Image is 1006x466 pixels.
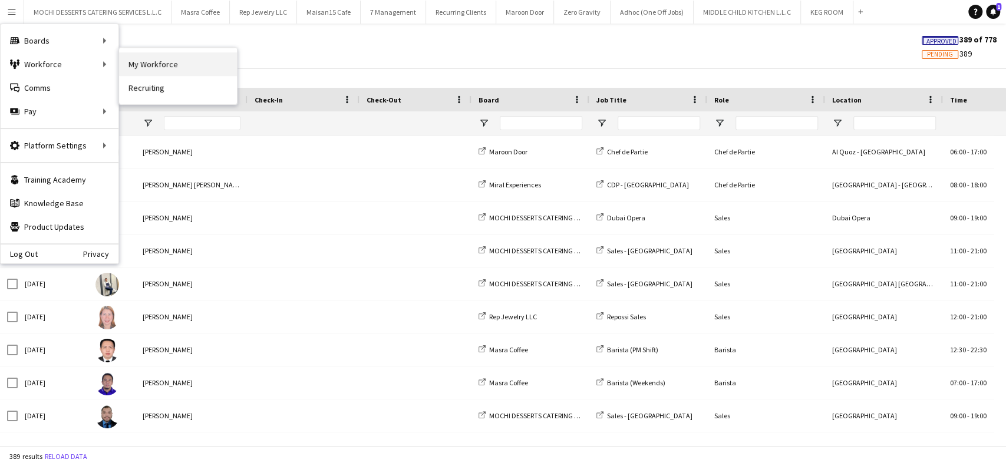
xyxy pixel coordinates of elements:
[967,147,969,156] span: -
[607,246,692,255] span: Sales - [GEOGRAPHIC_DATA]
[95,405,119,428] img: Junnels Castillon
[136,300,248,333] div: [PERSON_NAME]
[607,345,658,354] span: Barista (PM Shift)
[927,51,953,58] span: Pending
[136,201,248,234] div: [PERSON_NAME]
[95,339,119,362] img: joey jardiel
[1,100,118,123] div: Pay
[825,135,943,168] div: Al Quoz - [GEOGRAPHIC_DATA]
[607,279,692,288] span: Sales - [GEOGRAPHIC_DATA]
[479,95,499,104] span: Board
[367,95,401,104] span: Check-Out
[18,432,88,465] div: [DATE]
[618,116,700,130] input: Job Title Filter Input
[922,48,972,59] span: 389
[1,249,38,259] a: Log Out
[950,95,967,104] span: Time
[136,234,248,267] div: [PERSON_NAME]
[607,213,645,222] span: Dubai Opera
[596,279,692,288] a: Sales - [GEOGRAPHIC_DATA]
[596,95,626,104] span: Job Title
[230,1,297,24] button: Rep Jewelry LLC
[950,411,966,420] span: 09:00
[554,1,611,24] button: Zero Gravity
[967,312,969,321] span: -
[707,135,825,168] div: Chef de Partie
[950,345,966,354] span: 12:30
[489,180,541,189] span: Miral Experiences
[801,1,853,24] button: KEG ROOM
[996,3,1001,11] span: 1
[986,5,1000,19] a: 1
[596,246,692,255] a: Sales - [GEOGRAPHIC_DATA]
[489,378,528,387] span: Masra Coffee
[950,378,966,387] span: 07:00
[971,411,987,420] span: 19:00
[971,279,987,288] span: 21:00
[18,366,88,399] div: [DATE]
[18,333,88,366] div: [DATE]
[136,135,248,168] div: [PERSON_NAME]
[489,147,527,156] span: Maroon Door
[825,300,943,333] div: [GEOGRAPHIC_DATA]
[832,95,862,104] span: Location
[83,249,118,259] a: Privacy
[707,267,825,300] div: Sales
[707,432,825,465] div: Sales
[971,213,987,222] span: 19:00
[255,95,283,104] span: Check-In
[707,399,825,432] div: Sales
[1,215,118,239] a: Product Updates
[596,147,648,156] a: Chef de Partie
[489,213,617,222] span: MOCHI DESSERTS CATERING SERVICES L.L.C
[143,118,153,128] button: Open Filter Menu
[853,116,936,130] input: Location Filter Input
[707,366,825,399] div: Barista
[596,411,692,420] a: Sales - [GEOGRAPHIC_DATA]
[426,1,496,24] button: Recurring Clients
[1,134,118,157] div: Platform Settings
[926,38,956,45] span: Approved
[489,246,617,255] span: MOCHI DESSERTS CATERING SERVICES L.L.C
[489,411,617,420] span: MOCHI DESSERTS CATERING SERVICES L.L.C
[611,1,694,24] button: Adhoc (One Off Jobs)
[825,432,943,465] div: City Walk
[171,1,230,24] button: Masra Coffee
[136,432,248,465] div: [PERSON_NAME]
[607,147,648,156] span: Chef de Partie
[119,76,237,100] a: Recruiting
[136,399,248,432] div: [PERSON_NAME]
[825,234,943,267] div: [GEOGRAPHIC_DATA]
[18,300,88,333] div: [DATE]
[596,180,689,189] a: CDP - [GEOGRAPHIC_DATA]
[596,312,646,321] a: Repossi Sales
[1,76,118,100] a: Comms
[971,180,987,189] span: 18:00
[950,246,966,255] span: 11:00
[714,118,725,128] button: Open Filter Menu
[707,201,825,234] div: Sales
[479,378,528,387] a: Masra Coffee
[967,213,969,222] span: -
[479,180,541,189] a: Miral Experiences
[596,378,665,387] a: Barista (Weekends)
[164,116,240,130] input: Name Filter Input
[119,52,237,76] a: My Workforce
[950,147,966,156] span: 06:00
[42,450,90,463] button: Reload data
[24,1,171,24] button: MOCHI DESSERTS CATERING SERVICES L.L.C
[1,29,118,52] div: Boards
[707,234,825,267] div: Sales
[735,116,818,130] input: Role Filter Input
[714,95,729,104] span: Role
[707,333,825,366] div: Barista
[596,213,645,222] a: Dubai Opera
[136,366,248,399] div: [PERSON_NAME]
[297,1,361,24] button: Maisan15 Cafe
[825,366,943,399] div: [GEOGRAPHIC_DATA]
[479,411,617,420] a: MOCHI DESSERTS CATERING SERVICES L.L.C
[967,378,969,387] span: -
[479,246,617,255] a: MOCHI DESSERTS CATERING SERVICES L.L.C
[832,118,843,128] button: Open Filter Menu
[18,267,88,300] div: [DATE]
